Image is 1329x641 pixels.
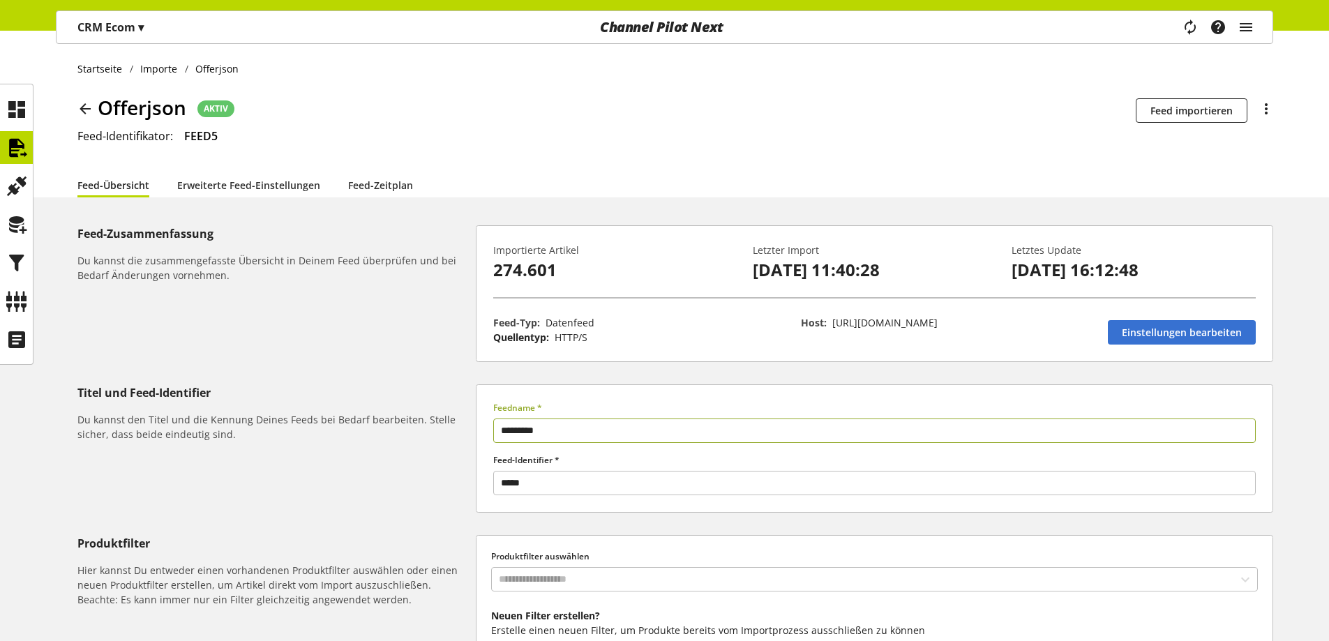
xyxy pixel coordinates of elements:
[1108,320,1256,345] a: Einstellungen bearbeiten
[77,128,173,144] span: Feed-Identifikator:
[77,225,470,242] h5: Feed-Zusammenfassung
[1150,103,1233,118] span: Feed importieren
[77,384,470,401] h5: Titel und Feed-Identifier
[493,402,542,414] span: Feedname *
[98,93,186,122] span: Offerjson
[56,10,1273,44] nav: main navigation
[77,412,470,442] h6: Du kannst den Titel und die Kennung Deines Feeds bei Bedarf bearbeiten. Stelle sicher, dass beide...
[493,243,737,257] p: Importierte Artikel
[1136,98,1247,123] button: Feed importieren
[77,19,144,36] p: CRM Ecom
[493,316,540,329] span: Feed-Typ:
[1012,243,1256,257] p: Letztes Update
[204,103,228,115] span: AKTIV
[348,178,413,193] a: Feed-Zeitplan
[184,128,218,144] span: FEED5
[753,243,997,257] p: Letzter Import
[801,316,827,329] span: Host:
[546,316,594,329] span: Datenfeed
[138,20,144,35] span: ▾
[77,178,149,193] a: Feed-Übersicht
[491,623,1258,638] p: Erstelle einen neuen Filter, um Produkte bereits vom Importprozess ausschließen zu können
[491,550,1258,563] label: Produktfilter auswählen
[1122,325,1242,340] span: Einstellungen bearbeiten
[493,454,560,466] span: Feed-Identifier *
[77,563,470,607] h6: Hier kannst Du entweder einen vorhandenen Produktfilter auswählen oder einen neuen Produktfilter ...
[491,609,600,622] b: Neuen Filter erstellen?
[77,253,470,282] h6: Du kannst die zusammengefasste Übersicht in Deinem Feed überprüfen und bei Bedarf Änderungen vorn...
[753,257,997,282] p: [DATE] 11:40:28
[493,331,549,344] span: Quellentyp:
[555,331,587,344] span: HTTP/S
[832,316,938,329] span: https://get.cpexp.de/81Czy6edKLS3OqqY0ApUpkWnqtN5PQQNDht-bBYAmcvpqvuGt28jEzaYIqrikrKDPBseq1MZcKh8...
[77,535,470,552] h5: Produktfilter
[133,61,185,76] a: Importe
[77,61,130,76] a: Startseite
[1012,257,1256,282] p: [DATE] 16:12:48
[493,257,737,282] p: 274.601
[177,178,320,193] a: Erweiterte Feed-Einstellungen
